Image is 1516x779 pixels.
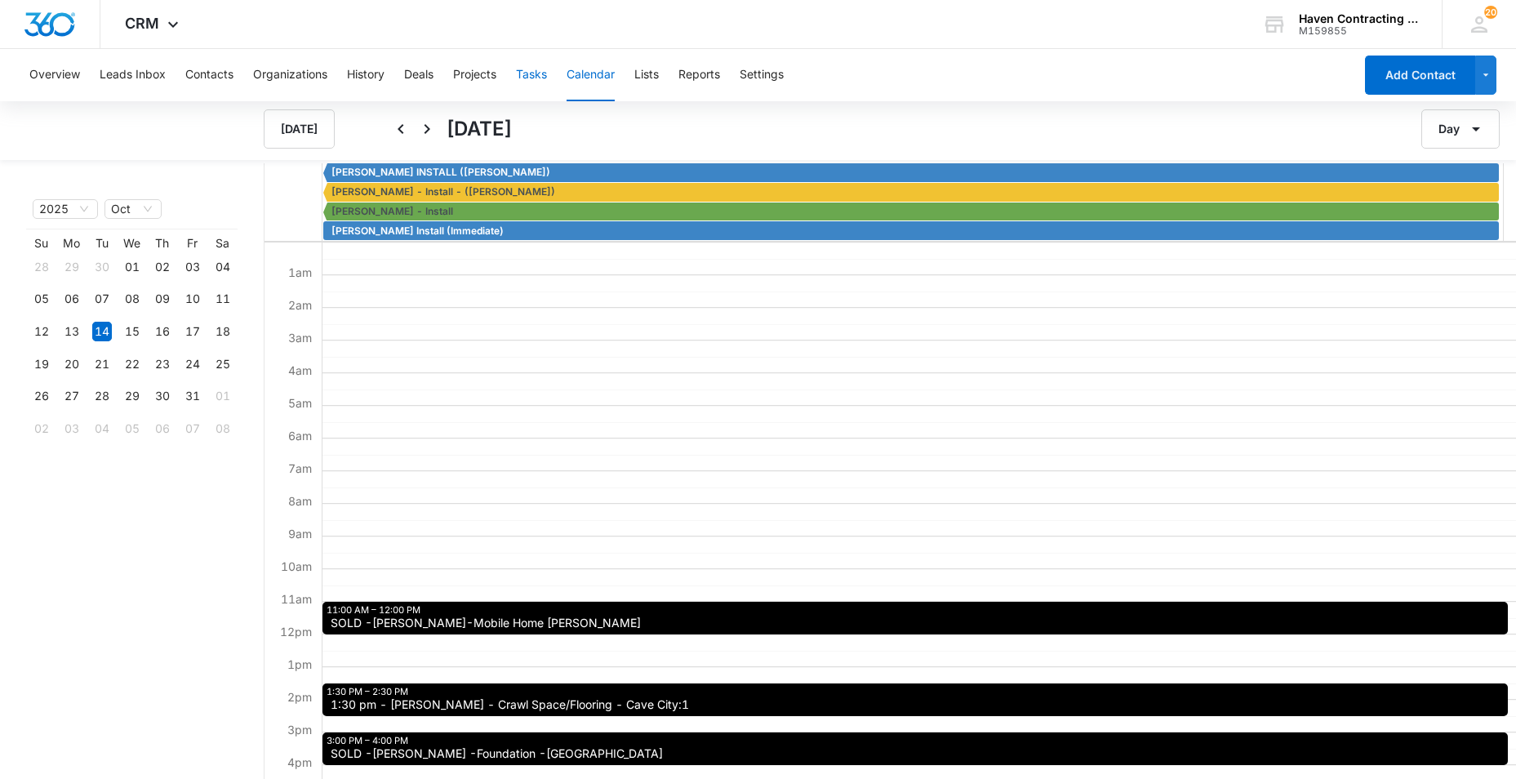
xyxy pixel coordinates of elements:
[327,204,1495,219] div: Chris Poole - Install
[117,283,147,316] td: 2025-10-08
[147,251,177,283] td: 2025-10-02
[62,322,82,341] div: 13
[153,289,172,309] div: 09
[117,236,147,251] th: We
[183,386,202,406] div: 31
[284,363,316,377] span: 4am
[177,315,207,348] td: 2025-10-17
[284,461,316,475] span: 7am
[62,386,82,406] div: 27
[62,289,82,309] div: 06
[207,315,238,348] td: 2025-10-18
[87,412,117,445] td: 2025-11-04
[404,49,433,101] button: Deals
[122,257,142,277] div: 01
[147,236,177,251] th: Th
[331,699,689,710] span: 1:30 pm - [PERSON_NAME] - Crawl Space/Flooring - Cave City:1
[26,348,56,381] td: 2025-10-19
[122,419,142,438] div: 05
[92,354,112,374] div: 21
[92,419,112,438] div: 04
[213,386,233,406] div: 01
[322,732,1508,765] div: 3:00 PM – 4:00 PM: SOLD -Margaret Rugel -Foundation -Batesville
[177,348,207,381] td: 2025-10-24
[322,683,1508,716] div: 1:30 PM – 2:30 PM: 1:30 pm - Joseph LeBlanc - Crawl Space/Flooring - Cave City:1
[740,49,784,101] button: Settings
[453,49,496,101] button: Projects
[277,592,316,606] span: 11am
[122,354,142,374] div: 22
[153,386,172,406] div: 30
[207,381,238,413] td: 2025-11-01
[117,315,147,348] td: 2025-10-15
[213,322,233,341] div: 18
[153,322,172,341] div: 16
[213,257,233,277] div: 04
[32,386,51,406] div: 26
[634,49,659,101] button: Lists
[32,322,51,341] div: 12
[153,257,172,277] div: 02
[87,251,117,283] td: 2025-09-30
[32,289,51,309] div: 05
[207,236,238,251] th: Sa
[183,289,202,309] div: 10
[277,559,316,573] span: 10am
[87,381,117,413] td: 2025-10-28
[153,419,172,438] div: 06
[92,289,112,309] div: 07
[1421,109,1500,149] button: Day
[117,251,147,283] td: 2025-10-01
[213,289,233,309] div: 11
[1484,6,1497,19] span: 20
[283,723,316,737] span: 3pm
[147,412,177,445] td: 2025-11-06
[322,602,1508,634] div: 11:00 AM – 12:00 PM: SOLD -Martin-Mobile Home Marcella
[183,257,202,277] div: 03
[117,381,147,413] td: 2025-10-29
[100,49,166,101] button: Leads Inbox
[183,322,202,341] div: 17
[331,617,641,629] span: SOLD -[PERSON_NAME]-Mobile Home [PERSON_NAME]
[56,251,87,283] td: 2025-09-29
[284,331,316,345] span: 3am
[284,527,316,541] span: 9am
[26,412,56,445] td: 2025-11-02
[264,109,335,149] button: [DATE]
[111,200,155,218] span: Oct
[327,603,425,617] div: 11:00 AM – 12:00 PM
[284,298,316,312] span: 2am
[62,257,82,277] div: 29
[26,251,56,283] td: 2025-09-28
[87,315,117,348] td: 2025-10-14
[1299,12,1418,25] div: account name
[331,224,504,238] span: [PERSON_NAME] Install (Immediate)
[92,322,112,341] div: 14
[1484,6,1497,19] div: notifications count
[327,685,412,699] div: 1:30 PM – 2:30 PM
[62,419,82,438] div: 03
[122,322,142,341] div: 15
[207,412,238,445] td: 2025-11-08
[26,315,56,348] td: 2025-10-12
[1365,56,1475,95] button: Add Contact
[56,412,87,445] td: 2025-11-03
[26,236,56,251] th: Su
[147,381,177,413] td: 2025-10-30
[284,429,316,443] span: 6am
[147,283,177,316] td: 2025-10-09
[87,348,117,381] td: 2025-10-21
[39,200,91,218] span: 2025
[153,354,172,374] div: 23
[177,412,207,445] td: 2025-11-07
[207,251,238,283] td: 2025-10-04
[185,49,233,101] button: Contacts
[678,49,720,101] button: Reports
[62,354,82,374] div: 20
[122,386,142,406] div: 29
[177,251,207,283] td: 2025-10-03
[276,625,316,639] span: 12pm
[331,748,663,759] span: SOLD -[PERSON_NAME] -Foundation -[GEOGRAPHIC_DATA]
[1299,25,1418,37] div: account id
[567,49,615,101] button: Calendar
